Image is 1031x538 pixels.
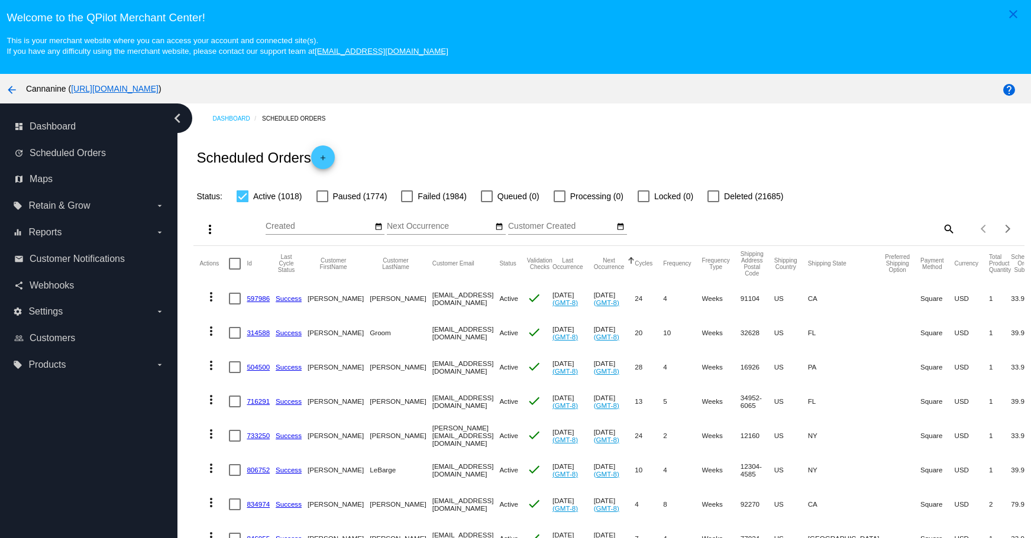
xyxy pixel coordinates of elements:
[28,200,90,211] span: Retain & Grow
[71,84,159,93] a: [URL][DOMAIN_NAME]
[741,251,764,277] button: Change sorting for ShippingPostcode
[418,189,467,203] span: Failed (1984)
[276,363,302,371] a: Success
[30,254,125,264] span: Customer Notifications
[432,419,500,453] mat-cell: [PERSON_NAME][EMAIL_ADDRESS][DOMAIN_NAME]
[702,316,741,350] mat-cell: Weeks
[247,466,270,474] a: 806752
[920,316,954,350] mat-cell: Square
[774,487,808,521] mat-cell: US
[155,307,164,316] i: arrow_drop_down
[635,487,663,521] mat-cell: 4
[14,254,24,264] i: email
[594,436,619,443] a: (GMT-8)
[663,453,702,487] mat-cell: 4
[920,281,954,316] mat-cell: Square
[247,329,270,336] a: 314588
[663,316,702,350] mat-cell: 10
[552,316,594,350] mat-cell: [DATE]
[308,384,370,419] mat-cell: [PERSON_NAME]
[527,325,541,339] mat-icon: check
[370,350,432,384] mat-cell: [PERSON_NAME]
[741,487,774,521] mat-cell: 92270
[552,299,578,306] a: (GMT-8)
[594,257,625,270] button: Change sorting for NextOccurrenceUtc
[920,419,954,453] mat-cell: Square
[920,487,954,521] mat-cell: Square
[370,281,432,316] mat-cell: [PERSON_NAME]
[308,453,370,487] mat-cell: [PERSON_NAME]
[30,333,75,343] span: Customers
[552,401,578,409] a: (GMT-8)
[594,470,619,478] a: (GMT-8)
[635,260,652,267] button: Change sorting for Cycles
[808,384,885,419] mat-cell: FL
[955,419,990,453] mat-cell: USD
[920,384,954,419] mat-cell: Square
[552,281,594,316] mat-cell: [DATE]
[920,257,943,270] button: Change sorting for PaymentMethod.Type
[14,148,24,158] i: update
[663,281,702,316] mat-cell: 4
[663,350,702,384] mat-cell: 4
[594,401,619,409] a: (GMT-8)
[14,329,164,348] a: people_outline Customers
[808,350,885,384] mat-cell: PA
[808,487,885,521] mat-cell: CA
[30,174,53,184] span: Maps
[247,500,270,508] a: 834974
[808,281,885,316] mat-cell: CA
[276,294,302,302] a: Success
[5,83,19,97] mat-icon: arrow_back
[663,384,702,419] mat-cell: 5
[808,316,885,350] mat-cell: FL
[204,358,218,372] mat-icon: more_vert
[527,462,541,477] mat-icon: check
[774,384,808,419] mat-cell: US
[774,350,808,384] mat-cell: US
[527,291,541,305] mat-icon: check
[28,359,66,370] span: Products
[774,316,808,350] mat-cell: US
[1002,83,1016,97] mat-icon: help
[552,333,578,341] a: (GMT-8)
[370,257,421,270] button: Change sorting for CustomerLastName
[702,453,741,487] mat-cell: Weeks
[724,189,783,203] span: Deleted (21685)
[204,427,218,441] mat-icon: more_vert
[168,109,187,128] i: chevron_left
[941,219,955,238] mat-icon: search
[28,227,62,238] span: Reports
[7,11,1024,24] h3: Welcome to the QPilot Merchant Center!
[247,432,270,439] a: 733250
[204,393,218,407] mat-icon: more_vert
[276,432,302,439] a: Success
[276,329,302,336] a: Success
[14,174,24,184] i: map
[663,419,702,453] mat-cell: 2
[374,222,383,232] mat-icon: date_range
[594,350,635,384] mat-cell: [DATE]
[333,189,387,203] span: Paused (1774)
[955,260,979,267] button: Change sorting for CurrencyIso
[247,260,251,267] button: Change sorting for Id
[989,316,1011,350] mat-cell: 1
[13,228,22,237] i: equalizer
[370,316,432,350] mat-cell: Groom
[552,487,594,521] mat-cell: [DATE]
[989,384,1011,419] mat-cell: 1
[955,487,990,521] mat-cell: USD
[1006,7,1020,21] mat-icon: close
[989,281,1011,316] mat-cell: 1
[702,281,741,316] mat-cell: Weeks
[499,397,518,405] span: Active
[594,504,619,512] a: (GMT-8)
[552,257,583,270] button: Change sorting for LastOccurrenceUtc
[741,419,774,453] mat-cell: 12160
[527,497,541,511] mat-icon: check
[552,419,594,453] mat-cell: [DATE]
[808,260,846,267] button: Change sorting for ShippingState
[808,453,885,487] mat-cell: NY
[741,453,774,487] mat-cell: 12304-4585
[203,222,217,236] mat-icon: more_vert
